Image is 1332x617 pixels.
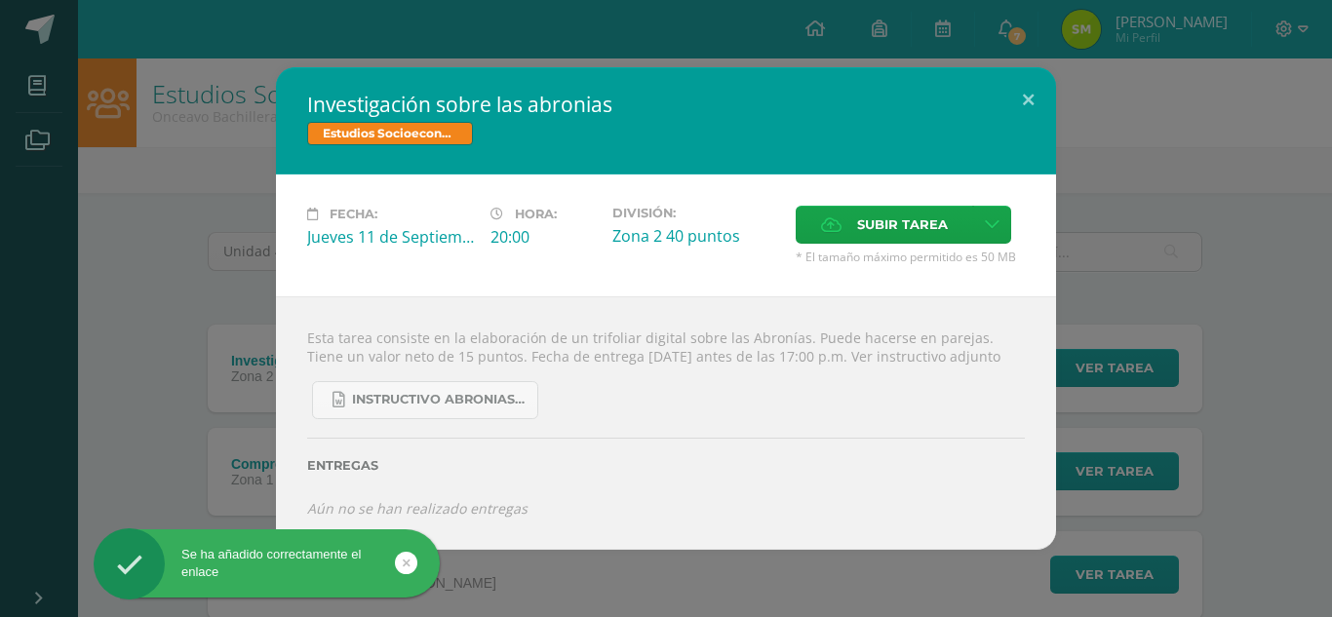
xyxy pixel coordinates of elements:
h2: Investigación sobre las abronias [307,91,1025,118]
i: Aún no se han realizado entregas [307,499,528,518]
div: 20:00 [490,226,597,248]
span: Estudios Socioeconómicos Bach V [307,122,473,145]
a: Instructivo abronias 2025.docx [312,381,538,419]
label: Entregas [307,458,1025,473]
div: Se ha añadido correctamente el enlace [94,546,440,581]
label: División: [612,206,780,220]
span: Subir tarea [857,207,948,243]
div: Zona 2 40 puntos [612,225,780,247]
div: Jueves 11 de Septiembre [307,226,475,248]
span: Fecha: [330,207,377,221]
span: * El tamaño máximo permitido es 50 MB [796,249,1025,265]
button: Close (Esc) [1000,67,1056,134]
div: Esta tarea consiste en la elaboración de un trifoliar digital sobre las Abronías. Puede hacerse e... [276,296,1056,550]
span: Instructivo abronias 2025.docx [352,392,528,407]
span: Hora: [515,207,557,221]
